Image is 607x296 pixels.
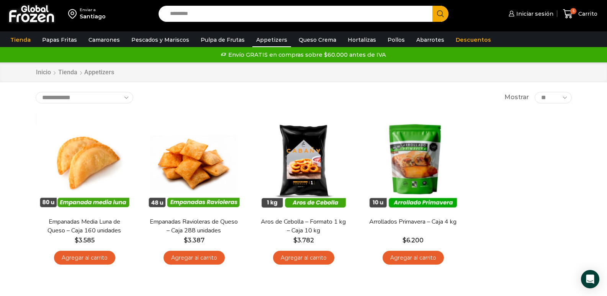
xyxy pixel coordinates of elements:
a: Aros de Cebolla – Formato 1 kg – Caja 10 kg [259,218,347,235]
nav: Breadcrumb [36,68,114,77]
span: Iniciar sesión [514,10,553,18]
a: Iniciar sesión [507,6,553,21]
span: $ [402,237,406,244]
div: Enviar a [80,7,106,13]
a: Empanadas Ravioleras de Queso – Caja 288 unidades [150,218,238,235]
span: 5 [570,8,576,14]
bdi: 3.387 [184,237,205,244]
a: Agregar al carrito: “Empanadas Ravioleras de Queso - Caja 288 unidades” [164,251,225,265]
img: address-field-icon.svg [68,7,80,20]
a: Abarrotes [412,33,448,47]
a: Pulpa de Frutas [197,33,249,47]
span: $ [184,237,188,244]
a: Camarones [85,33,124,47]
a: Descuentos [452,33,495,47]
div: Open Intercom Messenger [581,270,599,288]
a: Pollos [384,33,409,47]
a: Appetizers [252,33,291,47]
bdi: 3.585 [75,237,95,244]
a: Empanadas Media Luna de Queso – Caja 160 unidades [40,218,128,235]
a: Tienda [7,33,34,47]
span: $ [293,237,297,244]
span: $ [75,237,79,244]
button: Search button [432,6,448,22]
a: 5 Carrito [561,5,599,23]
a: Tienda [58,68,78,77]
h1: Appetizers [84,69,114,76]
a: Papas Fritas [38,33,81,47]
a: Hortalizas [344,33,380,47]
a: Queso Crema [295,33,340,47]
bdi: 6.200 [402,237,424,244]
a: Pescados y Mariscos [128,33,193,47]
a: Agregar al carrito: “Empanadas Media Luna de Queso - Caja 160 unidades” [54,251,115,265]
span: Carrito [576,10,597,18]
bdi: 3.782 [293,237,314,244]
select: Pedido de la tienda [36,92,133,103]
span: Mostrar [504,93,529,102]
a: Agregar al carrito: “Arrollados Primavera - Caja 4 kg” [383,251,444,265]
a: Inicio [36,68,51,77]
a: Agregar al carrito: “Aros de Cebolla - Formato 1 kg - Caja 10 kg” [273,251,334,265]
a: Arrollados Primavera – Caja 4 kg [369,218,457,226]
div: Santiago [80,13,106,20]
